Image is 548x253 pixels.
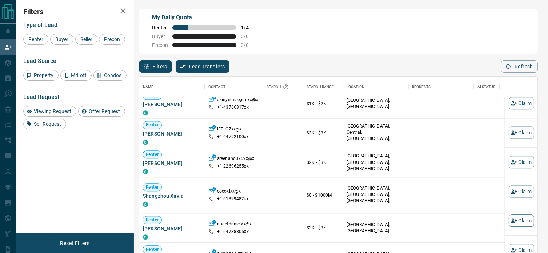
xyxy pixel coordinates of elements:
[143,111,148,116] div: condos.ca
[143,152,161,158] span: Renter
[152,33,168,39] span: Buyer
[217,229,249,235] p: +1- 64738805xx
[31,72,56,78] span: Property
[217,97,258,104] p: akinyemisegunxx@x
[143,140,148,145] div: condos.ca
[23,57,56,64] span: Lead Source
[139,60,172,73] button: Filters
[303,77,343,97] div: Search Range
[217,134,249,140] p: +1- 64792100xx
[139,77,205,97] div: Name
[217,164,249,170] p: +1- 22696255xx
[217,156,254,163] p: sreenandu75xx@x
[509,185,534,198] button: Claim
[267,77,291,97] div: Search
[412,77,431,97] div: Requests
[408,77,474,97] div: Requests
[307,225,339,232] p: $3K - $3K
[217,105,249,111] p: +1- 43766317xx
[143,160,201,167] span: [PERSON_NAME]
[101,72,124,78] span: Condos
[241,25,257,31] span: 1 / 4
[152,25,168,31] span: Renter
[307,101,339,107] p: $1K - $2K
[501,60,538,73] button: Refresh
[23,21,57,28] span: Type of Lead
[23,34,48,45] div: Renter
[101,36,123,42] span: Precon
[143,169,148,174] div: condos.ca
[217,126,242,134] p: IFELCZxx@x
[152,42,168,48] span: Precon
[143,246,161,253] span: Renter
[307,160,339,166] p: $2K - $3K
[509,97,534,110] button: Claim
[143,122,161,128] span: Renter
[152,13,257,22] p: My Daily Quota
[241,33,257,39] span: 0 / 0
[26,36,46,42] span: Renter
[143,225,201,233] span: [PERSON_NAME]
[50,34,73,45] div: Buyer
[143,202,148,207] div: condos.ca
[23,106,76,117] div: Viewing Request
[143,101,201,108] span: [PERSON_NAME]
[31,108,74,114] span: Viewing Request
[241,42,257,48] span: 0 / 0
[55,237,94,249] button: Reset Filters
[217,196,249,202] p: +1- 61329482xx
[31,121,64,127] span: Sell Request
[23,119,66,129] div: Sell Request
[347,77,364,97] div: Location
[99,34,125,45] div: Precon
[23,93,59,100] span: Lead Request
[143,235,148,240] div: condos.ca
[347,153,405,172] p: [GEOGRAPHIC_DATA], [GEOGRAPHIC_DATA], [GEOGRAPHIC_DATA]
[307,77,334,97] div: Search Range
[78,106,125,117] div: Offer Request
[68,72,89,78] span: MrLoft
[75,34,97,45] div: Seller
[23,70,59,81] div: Property
[509,156,534,168] button: Claim
[509,126,534,139] button: Claim
[60,70,92,81] div: MrLoft
[217,221,252,229] p: audetdanielxx@x
[143,130,201,138] span: [PERSON_NAME]
[347,186,405,211] p: [GEOGRAPHIC_DATA], [GEOGRAPHIC_DATA], [GEOGRAPHIC_DATA], [GEOGRAPHIC_DATA]
[86,108,123,114] span: Offer Request
[347,97,405,110] p: [GEOGRAPHIC_DATA], [GEOGRAPHIC_DATA]
[143,184,161,190] span: Renter
[176,60,230,73] button: Lead Transfers
[477,77,495,97] div: AI Status
[509,215,534,227] button: Claim
[307,192,339,199] p: $0 - $1000M
[78,36,95,42] span: Seller
[205,77,263,97] div: Contact
[143,217,161,223] span: Renter
[347,222,405,234] p: [GEOGRAPHIC_DATA], [GEOGRAPHIC_DATA]
[343,77,408,97] div: Location
[208,77,225,97] div: Contact
[307,130,339,137] p: $3K - $3K
[23,7,127,16] h2: Filters
[53,36,71,42] span: Buyer
[143,77,154,97] div: Name
[217,188,241,196] p: cocoxixx@x
[143,193,201,200] span: Shangzhou Xavia
[347,124,405,149] p: [GEOGRAPHIC_DATA], Central, [GEOGRAPHIC_DATA], [GEOGRAPHIC_DATA]
[93,70,127,81] div: Condos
